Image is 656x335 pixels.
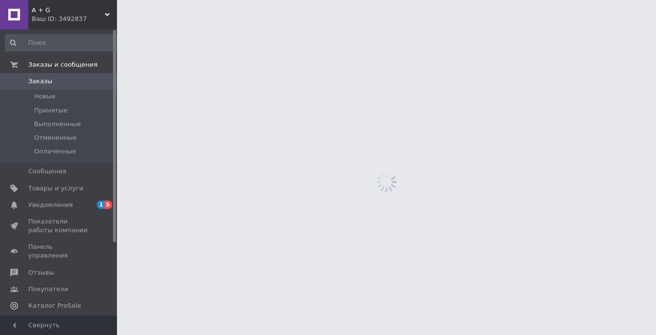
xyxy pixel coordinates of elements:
[32,15,117,23] div: Ваш ID: 3492837
[28,268,54,277] span: Отзывы
[34,92,56,101] span: Новые
[28,285,68,294] span: Покупатели
[28,301,81,310] span: Каталог ProSale
[28,60,97,69] span: Заказы и сообщения
[28,77,52,86] span: Заказы
[28,201,73,209] span: Уведомления
[34,120,81,129] span: Выполненные
[28,242,90,260] span: Панель управления
[28,184,83,193] span: Товары и услуги
[32,6,105,15] span: A + G
[97,201,105,209] span: 1
[34,133,77,142] span: Отмененные
[34,147,76,156] span: Оплаченные
[28,167,66,176] span: Сообщения
[373,169,400,195] img: spinner_grey-bg-hcd09dd2d8f1a785e3413b09b97f8118e7.gif
[5,34,120,52] input: Поиск
[34,106,68,115] span: Принятые
[28,217,90,235] span: Показатели работы компании
[104,201,112,209] span: 5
